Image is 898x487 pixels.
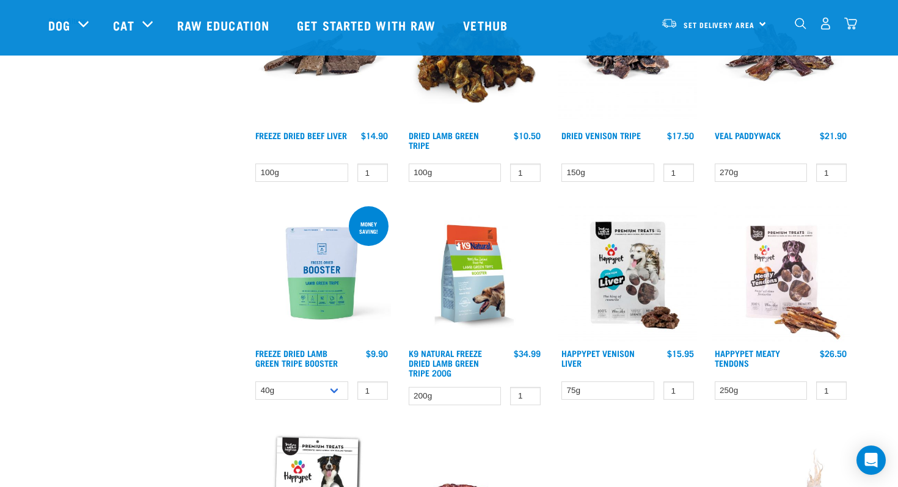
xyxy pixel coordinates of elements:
a: Dried Lamb Green Tripe [409,133,479,147]
img: van-moving.png [661,18,677,29]
div: $10.50 [514,131,541,140]
a: Vethub [451,1,523,49]
a: Freeze Dried Lamb Green Tripe Booster [255,351,338,365]
a: Happypet Venison Liver [561,351,635,365]
input: 1 [816,164,847,182]
span: Set Delivery Area [684,23,754,27]
a: K9 Natural Freeze Dried Lamb Green Tripe 200g [409,351,482,375]
div: Open Intercom Messenger [856,446,886,475]
a: Dog [48,16,70,34]
input: 1 [663,164,694,182]
a: Dried Venison Tripe [561,133,641,137]
div: $15.95 [667,348,694,358]
img: Happy Pet Meaty Tendons New Package [712,204,850,342]
a: Raw Education [165,1,285,49]
img: home-icon@2x.png [844,17,857,30]
div: $17.50 [667,131,694,140]
input: 1 [663,381,694,400]
a: Cat [113,16,134,34]
div: $14.90 [361,131,388,140]
img: K9 Square [406,204,544,342]
input: 1 [816,381,847,400]
img: Happy Pet Venison Liver New Package [558,204,697,342]
input: 1 [510,164,541,182]
a: Veal Paddywack [715,133,781,137]
img: home-icon-1@2x.png [795,18,806,29]
div: $21.90 [820,131,847,140]
input: 1 [357,381,388,400]
a: Get started with Raw [285,1,451,49]
div: $9.90 [366,348,388,358]
a: Happypet Meaty Tendons [715,351,780,365]
div: $34.99 [514,348,541,358]
input: 1 [510,387,541,406]
img: Freeze Dried Lamb Green Tripe [252,204,391,342]
div: $26.50 [820,348,847,358]
img: user.png [819,17,832,30]
input: 1 [357,164,388,182]
div: Money saving! [349,215,389,240]
a: Freeze Dried Beef Liver [255,133,347,137]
